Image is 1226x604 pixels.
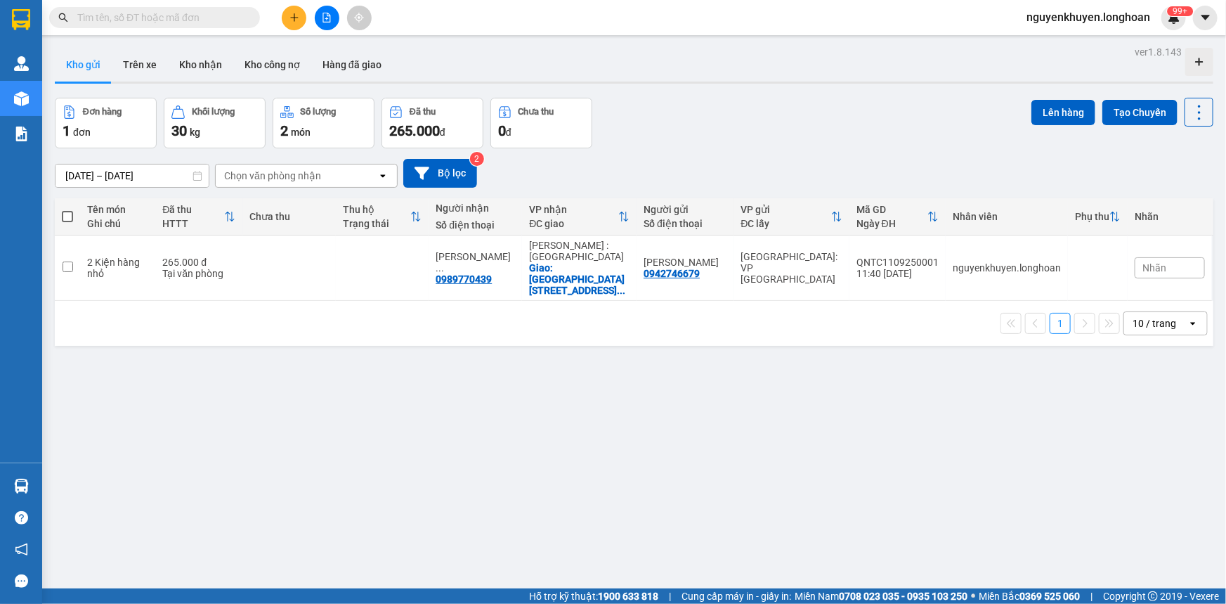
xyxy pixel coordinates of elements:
span: notification [15,543,28,556]
span: Miền Nam [795,589,967,604]
div: Anh Long [644,257,726,268]
div: 11:40 [DATE] [856,268,939,279]
div: 0942746679 [644,268,700,279]
img: icon-new-feature [1168,11,1180,24]
span: | [1090,589,1093,604]
div: [PERSON_NAME] : [GEOGRAPHIC_DATA] [529,240,630,262]
span: 0 [498,122,506,139]
div: Đã thu [162,204,224,215]
span: 2 [280,122,288,139]
div: Tên món [87,204,148,215]
div: ĐC lấy [741,218,831,229]
span: đơn [73,127,91,138]
span: 30 [171,122,187,139]
th: Toggle SortBy [336,198,429,236]
span: message [15,574,28,588]
div: Chưa thu [519,107,554,117]
th: Toggle SortBy [1068,198,1128,236]
div: QNTC1109250001 [856,257,939,268]
div: Số điện thoại [436,219,515,231]
sup: 2 [470,152,484,166]
div: 10 / trang [1133,316,1176,330]
div: Trạng thái [343,218,410,229]
div: Ngày ĐH [856,218,927,229]
span: aim [354,13,364,23]
th: Toggle SortBy [522,198,637,236]
span: Miền Bắc [979,589,1080,604]
button: Hàng đã giao [311,48,393,82]
button: Chưa thu0đ [490,98,592,148]
button: plus [282,6,306,30]
div: Mã GD [856,204,927,215]
span: plus [289,13,299,23]
th: Toggle SortBy [155,198,242,236]
span: copyright [1148,591,1158,601]
button: Kho công nợ [233,48,311,82]
span: ... [617,285,625,296]
button: Đã thu265.000đ [382,98,483,148]
div: Người gửi [644,204,726,215]
span: đ [506,127,511,138]
span: 1 [63,122,70,139]
input: Select a date range. [56,165,209,187]
strong: 0708 023 035 - 0935 103 250 [839,591,967,602]
img: solution-icon [14,127,29,141]
img: warehouse-icon [14,56,29,71]
div: ver 1.8.143 [1135,44,1182,60]
div: HTTT [162,218,224,229]
span: đ [440,127,445,138]
span: caret-down [1199,11,1212,24]
svg: open [1187,318,1199,329]
span: ⚪️ [971,593,975,599]
span: 265.000 [389,122,440,139]
span: search [58,13,68,23]
span: món [291,127,311,138]
button: Lên hàng [1031,100,1095,125]
div: Đơn hàng [83,107,122,117]
div: Nhân viên [953,211,1061,222]
span: nguyenkhuyen.longhoan [1015,8,1161,26]
strong: 1900 633 818 [598,591,658,602]
span: Cung cấp máy in - giấy in: [682,589,791,604]
div: VP nhận [529,204,618,215]
button: Tạo Chuyến [1102,100,1178,125]
sup: 213 [1167,6,1193,16]
button: file-add [315,6,339,30]
input: Tìm tên, số ĐT hoặc mã đơn [77,10,243,25]
div: Nhãn [1135,211,1205,222]
div: Phụ thu [1075,211,1109,222]
th: Toggle SortBy [734,198,849,236]
div: 265.000 đ [162,257,235,268]
span: kg [190,127,200,138]
div: Chưa thu [249,211,328,222]
div: Đã thu [410,107,436,117]
span: ... [436,262,444,274]
button: Số lượng2món [273,98,374,148]
button: aim [347,6,372,30]
div: Nguyễn Thị Yến Luy [436,251,515,274]
button: Kho gửi [55,48,112,82]
div: VP gửi [741,204,831,215]
button: Kho nhận [168,48,233,82]
div: Số điện thoại [644,218,726,229]
th: Toggle SortBy [849,198,946,236]
img: logo-vxr [12,9,30,30]
span: Hỗ trợ kỹ thuật: [529,589,658,604]
svg: open [377,170,389,181]
div: nguyenkhuyen.longhoan [953,262,1061,274]
span: | [669,589,671,604]
div: [GEOGRAPHIC_DATA]: VP [GEOGRAPHIC_DATA] [741,251,842,285]
button: 1 [1050,313,1071,334]
div: Tại văn phòng [162,268,235,279]
div: Người nhận [436,203,515,214]
button: Đơn hàng1đơn [55,98,157,148]
div: ĐC giao [529,218,618,229]
span: file-add [322,13,332,23]
div: Ghi chú [87,218,148,229]
div: Số lượng [301,107,337,117]
div: 2 Kiện hàng nhỏ [87,257,148,279]
div: Thu hộ [343,204,410,215]
span: question-circle [15,511,28,525]
button: Khối lượng30kg [164,98,266,148]
div: Chọn văn phòng nhận [224,169,321,183]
